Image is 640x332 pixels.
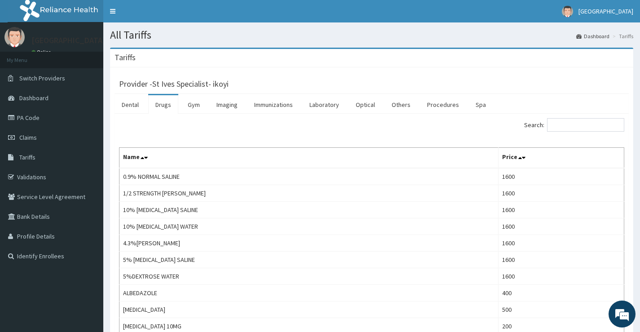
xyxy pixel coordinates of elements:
[181,95,207,114] a: Gym
[119,301,499,318] td: [MEDICAL_DATA]
[562,6,573,17] img: User Image
[209,95,245,114] a: Imaging
[498,268,624,285] td: 1600
[119,185,499,202] td: 1/2 STRENGTH [PERSON_NAME]
[4,27,25,47] img: User Image
[247,95,300,114] a: Immunizations
[119,235,499,252] td: 4.3%[PERSON_NAME]
[498,218,624,235] td: 1600
[576,32,609,40] a: Dashboard
[547,118,624,132] input: Search:
[498,285,624,301] td: 400
[384,95,418,114] a: Others
[119,80,229,88] h3: Provider - St Ives Specialist- ikoyi
[498,148,624,168] th: Price
[468,95,493,114] a: Spa
[302,95,346,114] a: Laboratory
[115,95,146,114] a: Dental
[498,252,624,268] td: 1600
[119,252,499,268] td: 5% [MEDICAL_DATA] SALINE
[119,168,499,185] td: 0.9% NORMAL SALINE
[498,202,624,218] td: 1600
[498,168,624,185] td: 1600
[498,185,624,202] td: 1600
[119,268,499,285] td: 5%DEXTROSE WATER
[31,36,106,44] p: [GEOGRAPHIC_DATA]
[19,94,49,102] span: Dashboard
[31,49,53,55] a: Online
[420,95,466,114] a: Procedures
[349,95,382,114] a: Optical
[498,235,624,252] td: 1600
[498,301,624,318] td: 500
[119,218,499,235] td: 10% [MEDICAL_DATA] WATER
[110,29,633,41] h1: All Tariffs
[119,285,499,301] td: ALBEDAZOLE
[115,53,136,62] h3: Tariffs
[19,133,37,142] span: Claims
[610,32,633,40] li: Tariffs
[119,148,499,168] th: Name
[19,74,65,82] span: Switch Providers
[524,118,624,132] label: Search:
[19,153,35,161] span: Tariffs
[148,95,178,114] a: Drugs
[578,7,633,15] span: [GEOGRAPHIC_DATA]
[119,202,499,218] td: 10% [MEDICAL_DATA] SALINE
